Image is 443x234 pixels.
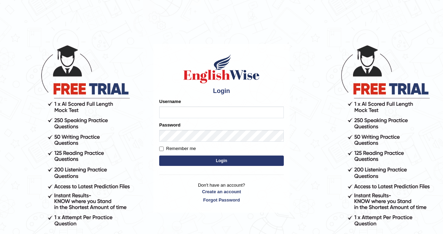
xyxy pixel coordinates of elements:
[159,98,181,105] label: Username
[159,156,284,166] button: Login
[159,188,284,195] a: Create an account
[159,122,180,128] label: Password
[159,147,164,151] input: Remember me
[159,145,196,152] label: Remember me
[159,197,284,203] a: Forgot Password
[159,88,284,95] h4: Login
[182,53,261,84] img: Logo of English Wise sign in for intelligent practice with AI
[159,182,284,203] p: Don't have an account?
